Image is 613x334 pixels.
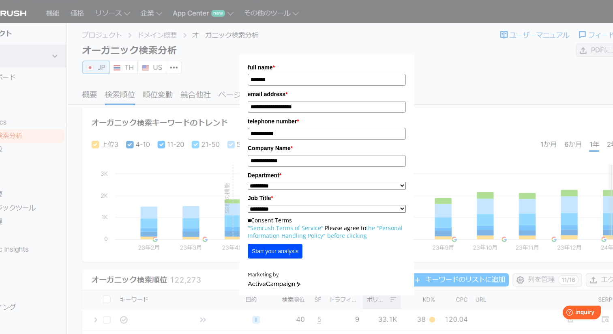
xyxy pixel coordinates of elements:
font: ■Consent Terms [248,216,292,224]
a: "Semrush Terms of Service" [248,224,324,232]
font: Company Name [248,145,291,151]
button: Start your analysis [248,244,302,259]
font: Please agree to [325,224,366,232]
iframe: Help widget launcher [541,302,604,325]
font: Department [248,172,279,179]
font: email address [248,91,285,97]
font: full name [248,64,272,71]
a: the "Personal Information Handling Policy" before clicking [248,224,403,239]
font: Marketing by [248,271,279,278]
font: telephone number [248,118,297,125]
font: Job Title [248,195,271,201]
font: Start your analysis [252,248,298,254]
